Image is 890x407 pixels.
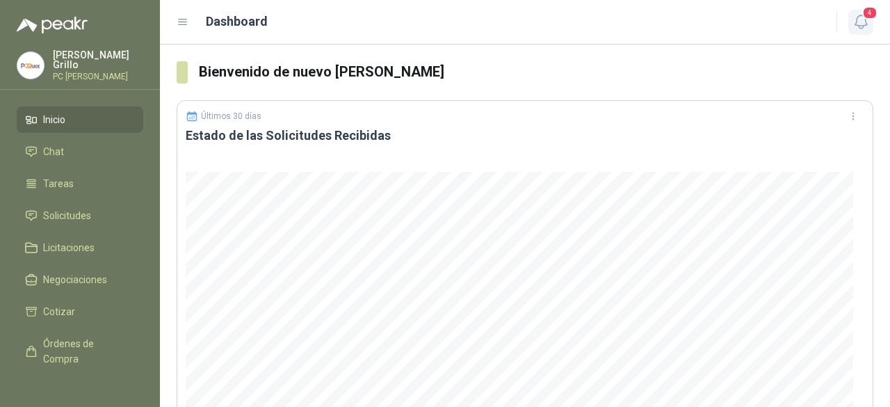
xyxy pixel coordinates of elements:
button: 4 [848,10,873,35]
img: Company Logo [17,52,44,79]
span: Órdenes de Compra [43,336,130,367]
p: Últimos 30 días [201,111,261,121]
a: Negociaciones [17,266,143,293]
span: 4 [862,6,877,19]
a: Órdenes de Compra [17,330,143,372]
a: Licitaciones [17,234,143,261]
span: Solicitudes [43,208,91,223]
h1: Dashboard [206,12,268,31]
a: Tareas [17,170,143,197]
span: Negociaciones [43,272,107,287]
h3: Bienvenido de nuevo [PERSON_NAME] [199,61,874,83]
a: Inicio [17,106,143,133]
a: Cotizar [17,298,143,325]
a: Chat [17,138,143,165]
span: Licitaciones [43,240,95,255]
span: Cotizar [43,304,75,319]
span: Inicio [43,112,65,127]
span: Tareas [43,176,74,191]
p: [PERSON_NAME] Grillo [53,50,143,70]
img: Logo peakr [17,17,88,33]
span: Chat [43,144,64,159]
p: PC [PERSON_NAME] [53,72,143,81]
h3: Estado de las Solicitudes Recibidas [186,127,864,144]
a: Solicitudes [17,202,143,229]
